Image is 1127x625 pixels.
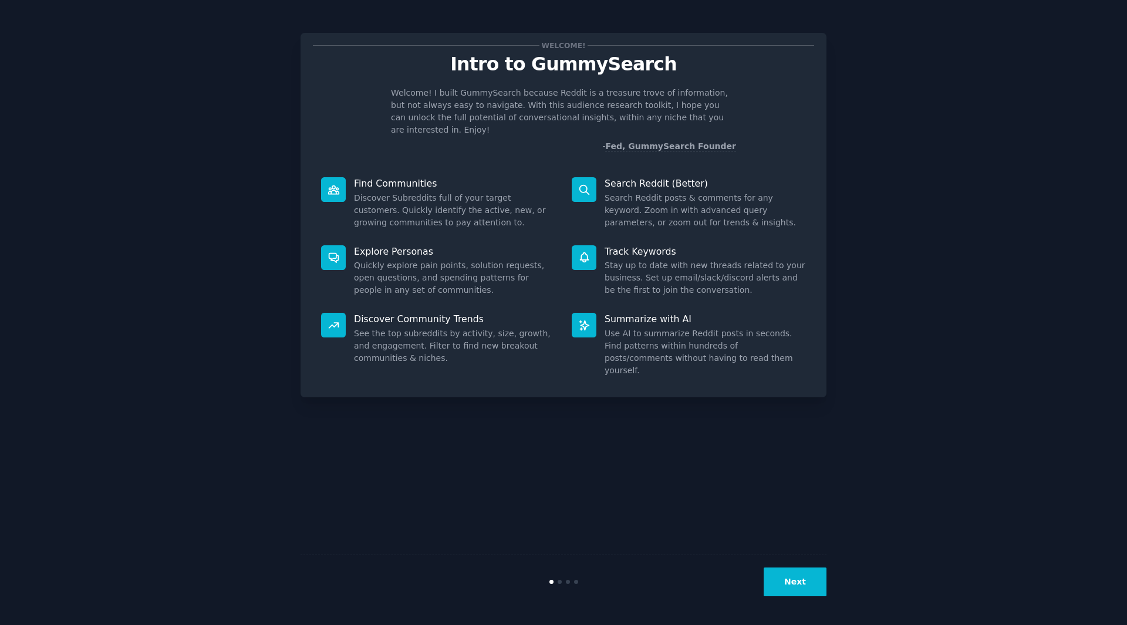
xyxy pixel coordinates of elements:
button: Next [764,567,826,596]
p: Search Reddit (Better) [605,177,806,190]
dd: Quickly explore pain points, solution requests, open questions, and spending patterns for people ... [354,259,555,296]
a: Fed, GummySearch Founder [605,141,736,151]
p: Summarize with AI [605,313,806,325]
div: - [602,140,736,153]
dd: See the top subreddits by activity, size, growth, and engagement. Filter to find new breakout com... [354,327,555,364]
dd: Stay up to date with new threads related to your business. Set up email/slack/discord alerts and ... [605,259,806,296]
span: Welcome! [539,39,588,52]
dd: Discover Subreddits full of your target customers. Quickly identify the active, new, or growing c... [354,192,555,229]
p: Track Keywords [605,245,806,258]
p: Intro to GummySearch [313,54,814,75]
p: Explore Personas [354,245,555,258]
dd: Search Reddit posts & comments for any keyword. Zoom in with advanced query parameters, or zoom o... [605,192,806,229]
p: Discover Community Trends [354,313,555,325]
p: Welcome! I built GummySearch because Reddit is a treasure trove of information, but not always ea... [391,87,736,136]
dd: Use AI to summarize Reddit posts in seconds. Find patterns within hundreds of posts/comments with... [605,327,806,377]
p: Find Communities [354,177,555,190]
